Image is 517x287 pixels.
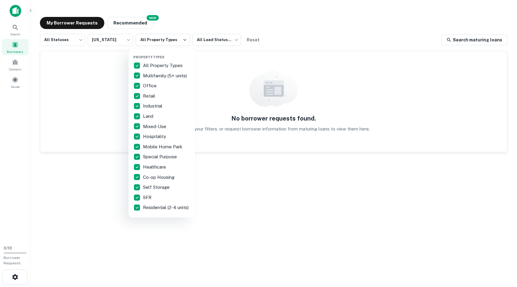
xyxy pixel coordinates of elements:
p: Industrial [143,102,164,110]
iframe: Chat Widget [487,239,517,268]
p: Mixed-Use [143,123,167,130]
p: Hospitality [143,133,167,140]
p: Office [143,82,158,89]
p: Retail [143,92,156,100]
p: Land [143,113,154,120]
p: Co-op Housing [143,174,176,181]
p: Special Purpose [143,153,178,160]
span: Property Types [133,55,164,59]
p: Residential (2-4 units) [143,204,190,211]
p: Self Storage [143,184,171,191]
p: All Property Types [143,62,184,69]
p: SFR [143,194,153,201]
p: Healthcare [143,163,167,171]
p: Mobile Home Park [143,143,184,150]
p: Multifamily (5+ units) [143,72,188,79]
